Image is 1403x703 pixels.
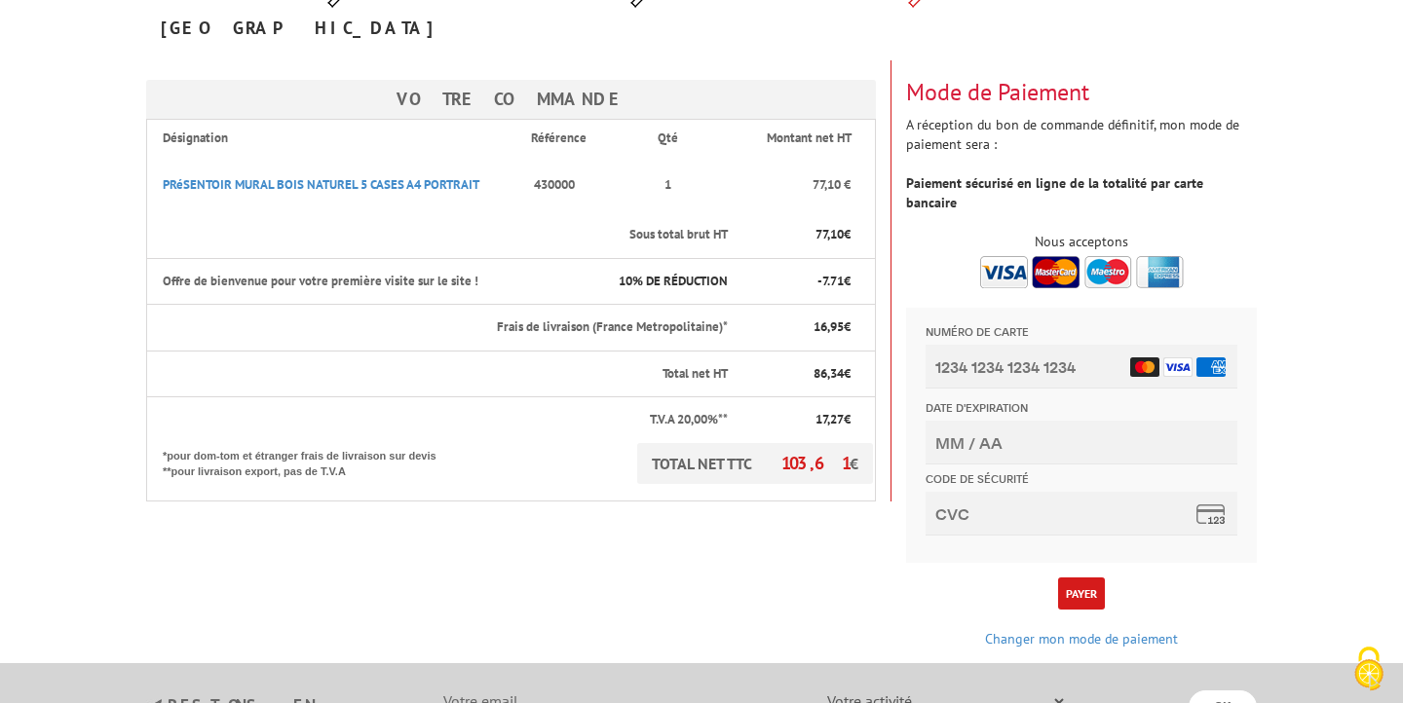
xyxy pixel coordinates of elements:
p: - € [745,273,851,291]
span: 17,27 [815,411,844,427]
p: Référence [528,129,590,148]
p: TOTAL NET TTC € [637,443,873,484]
img: accepted.png [980,256,1184,288]
a: PRéSENTOIR MURAL BOIS NATUREL 5 CASES A4 PORTRAIT [163,176,479,193]
p: € [745,318,851,337]
p: 1 [607,176,728,195]
p: T.V.A 20,00%** [163,411,728,429]
input: CVC [19,184,331,228]
th: Sous total brut HT [147,212,731,258]
button: Cookies (fenêtre modale) [1335,637,1403,703]
span: 86,34 [814,365,844,382]
th: Offre de bienvenue pour votre première visite sur le site ! [147,258,592,305]
p: € [745,365,851,384]
p: 430000 [528,166,590,204]
span: 16,95 [814,318,844,335]
h3: Votre Commande [146,80,876,119]
input: MM / AA [19,113,331,157]
p: € [745,226,851,244]
p: % DE RÉDUCTION [607,273,728,291]
p: Désignation [163,129,511,148]
label: Date d'expiration [19,95,331,109]
span: 7.71 [822,273,844,289]
label: Code de sécurité [19,166,331,180]
p: € [745,411,851,429]
span: 10 [619,273,632,289]
span: 103,61 [781,452,850,474]
a: Changer mon mode de paiement [985,630,1178,647]
input: 1234 1234 1234 1234 [19,37,331,81]
span: 77,10 [815,226,844,242]
label: Numéro de carte [19,19,331,33]
p: *pour dom-tom et étranger frais de livraison sur devis **pour livraison export, pas de T.V.A [163,443,455,479]
div: Nous acceptons [906,232,1257,251]
th: Total net HT [147,351,731,397]
strong: Paiement sécurisé en ligne de la totalité par carte bancaire [906,174,1203,211]
img: Cookies (fenêtre modale) [1345,645,1393,693]
p: Qté [607,129,728,148]
th: Frais de livraison (France Metropolitaine)* [147,305,731,351]
div: A réception du bon de commande définitif, mon mode de paiement sera : [891,60,1271,648]
p: Montant net HT [745,129,873,148]
p: 77,10 € [745,176,851,195]
button: Payer [1058,577,1105,610]
h3: Mode de Paiement [906,80,1257,105]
